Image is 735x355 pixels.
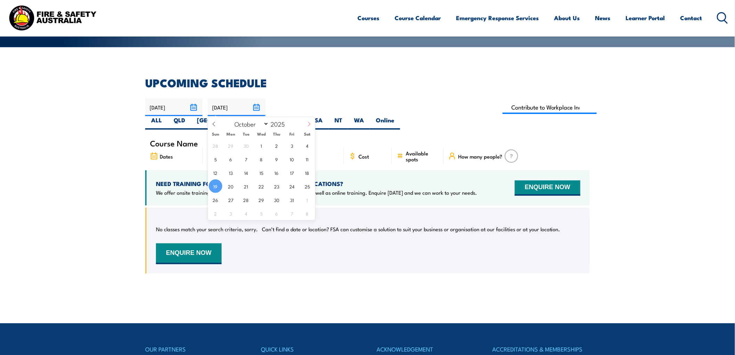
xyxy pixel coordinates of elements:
[224,139,238,152] span: September 29, 2025
[156,180,477,187] h4: NEED TRAINING FOR LARGER GROUPS OR MULTIPLE LOCATIONS?
[680,9,702,27] a: Contact
[515,180,580,196] button: ENQUIRE NOW
[456,9,539,27] a: Emergency Response Services
[358,9,380,27] a: Courses
[208,132,223,136] span: Sun
[209,152,222,166] span: October 5, 2025
[191,116,264,130] label: [GEOGRAPHIC_DATA]
[348,116,370,130] label: WA
[358,153,369,159] span: Cost
[503,100,597,114] input: Search Course
[595,9,611,27] a: News
[255,193,268,207] span: October 29, 2025
[224,207,238,220] span: November 3, 2025
[145,78,590,87] h2: UPCOMING SCHEDULE
[309,116,329,130] label: SA
[285,139,299,152] span: October 3, 2025
[300,207,314,220] span: November 8, 2025
[329,116,348,130] label: NT
[209,139,222,152] span: September 28, 2025
[493,344,590,354] h4: ACCREDITATIONS & MEMBERSHIPS
[156,226,258,233] p: No classes match your search criteria, sorry.
[458,153,503,159] span: How many people?
[377,344,474,354] h4: ACKNOWLEDGEMENT
[261,344,358,354] h4: QUICK LINKS
[285,166,299,179] span: October 17, 2025
[209,193,222,207] span: October 26, 2025
[255,166,268,179] span: October 15, 2025
[255,139,268,152] span: October 1, 2025
[270,139,283,152] span: October 2, 2025
[285,179,299,193] span: October 24, 2025
[300,166,314,179] span: October 18, 2025
[145,116,168,130] label: ALL
[264,116,286,130] label: VIC
[370,116,400,130] label: Online
[285,152,299,166] span: October 10, 2025
[168,116,191,130] label: QLD
[285,193,299,207] span: October 31, 2025
[239,166,253,179] span: October 14, 2025
[300,193,314,207] span: November 1, 2025
[254,132,269,136] span: Wed
[300,132,315,136] span: Sat
[406,150,439,162] span: Available spots
[284,132,300,136] span: Fri
[626,9,665,27] a: Learner Portal
[160,153,173,159] span: Dates
[270,207,283,220] span: November 6, 2025
[209,166,222,179] span: October 12, 2025
[270,152,283,166] span: October 9, 2025
[285,207,299,220] span: November 7, 2025
[269,132,284,136] span: Thu
[270,166,283,179] span: October 16, 2025
[300,152,314,166] span: October 11, 2025
[300,179,314,193] span: October 25, 2025
[255,179,268,193] span: October 22, 2025
[395,9,441,27] a: Course Calendar
[231,119,269,128] select: Month
[150,140,198,146] span: Course Name
[255,207,268,220] span: November 5, 2025
[223,132,239,136] span: Mon
[270,179,283,193] span: October 23, 2025
[239,152,253,166] span: October 7, 2025
[156,189,477,196] p: We offer onsite training, training at our centres, multisite solutions as well as online training...
[209,179,222,193] span: October 19, 2025
[239,207,253,220] span: November 4, 2025
[255,152,268,166] span: October 8, 2025
[239,193,253,207] span: October 28, 2025
[145,98,203,116] input: From date
[224,193,238,207] span: October 27, 2025
[224,166,238,179] span: October 13, 2025
[224,179,238,193] span: October 20, 2025
[239,139,253,152] span: September 30, 2025
[156,243,222,264] button: ENQUIRE NOW
[262,226,560,233] p: Can’t find a date or location? FSA can customise a solution to suit your business or organisation...
[300,139,314,152] span: October 4, 2025
[224,152,238,166] span: October 6, 2025
[239,179,253,193] span: October 21, 2025
[208,98,265,116] input: To date
[270,193,283,207] span: October 30, 2025
[209,207,222,220] span: November 2, 2025
[554,9,580,27] a: About Us
[269,120,292,128] input: Year
[239,132,254,136] span: Tue
[286,116,309,130] label: TAS
[145,344,242,354] h4: OUR PARTNERS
